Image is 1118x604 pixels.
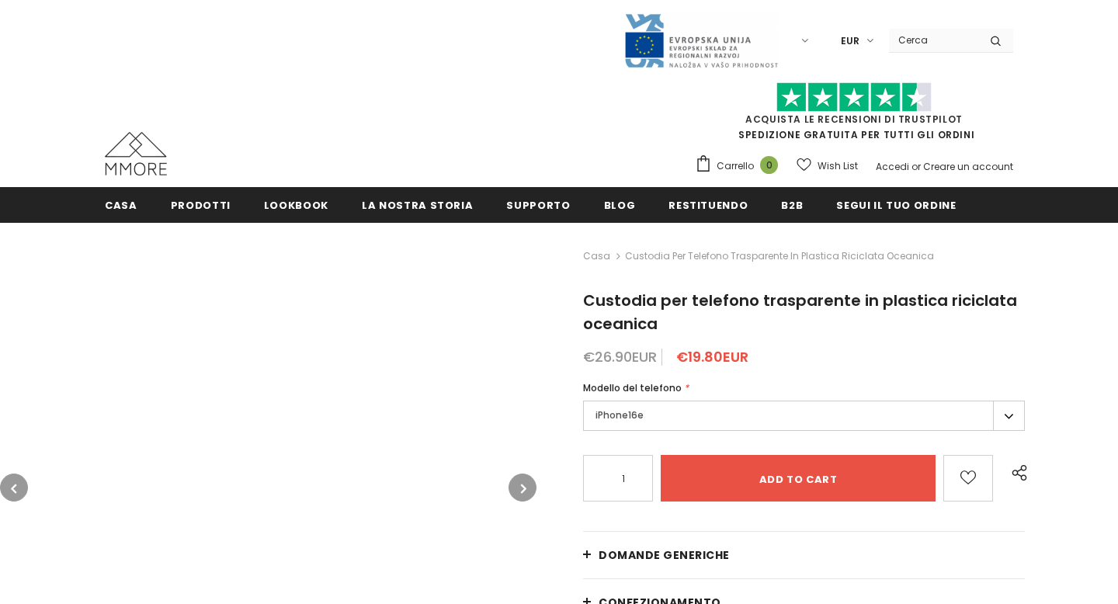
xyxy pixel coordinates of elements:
[695,89,1013,141] span: SPEDIZIONE GRATUITA PER TUTTI GLI ORDINI
[604,198,636,213] span: Blog
[583,290,1017,335] span: Custodia per telefono trasparente in plastica riciclata oceanica
[695,154,786,178] a: Carrello 0
[781,198,803,213] span: B2B
[836,187,956,222] a: Segui il tuo ordine
[506,198,570,213] span: supporto
[876,160,909,173] a: Accedi
[668,187,748,222] a: Restituendo
[841,33,859,49] span: EUR
[599,547,730,563] span: Domande generiche
[760,156,778,174] span: 0
[717,158,754,174] span: Carrello
[506,187,570,222] a: supporto
[264,187,328,222] a: Lookbook
[745,113,963,126] a: Acquista le recensioni di TrustPilot
[171,187,231,222] a: Prodotti
[171,198,231,213] span: Prodotti
[625,247,934,266] span: Custodia per telefono trasparente in plastica riciclata oceanica
[362,198,473,213] span: La nostra storia
[781,187,803,222] a: B2B
[604,187,636,222] a: Blog
[668,198,748,213] span: Restituendo
[776,82,932,113] img: Fidati di Pilot Stars
[911,160,921,173] span: or
[583,247,610,266] a: Casa
[923,160,1013,173] a: Creare un account
[105,187,137,222] a: Casa
[661,455,936,502] input: Add to cart
[583,381,682,394] span: Modello del telefono
[836,198,956,213] span: Segui il tuo ordine
[362,187,473,222] a: La nostra storia
[623,12,779,69] img: Javni Razpis
[889,29,978,51] input: Search Site
[105,198,137,213] span: Casa
[583,401,1025,431] label: iPhone16e
[818,158,858,174] span: Wish List
[676,347,748,366] span: €19.80EUR
[583,532,1025,578] a: Domande generiche
[583,347,657,366] span: €26.90EUR
[797,152,858,179] a: Wish List
[264,198,328,213] span: Lookbook
[105,132,167,175] img: Casi MMORE
[623,33,779,47] a: Javni Razpis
